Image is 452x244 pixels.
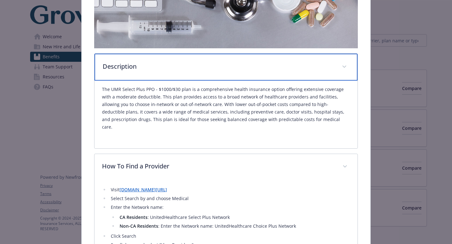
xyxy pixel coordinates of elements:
strong: Non-CA Residents [120,223,158,229]
li: : Enter the Network name: UnitedHealthcare Choice Plus Network [118,222,350,230]
div: How To Find a Provider [94,154,358,180]
a: [DOMAIN_NAME][URL] [120,187,167,193]
li: Select Search by and choose Medical [109,195,350,202]
p: Description [103,62,334,71]
li: : UnitedHealthcare Select Plus Network [118,214,350,221]
li: Click Search [109,232,350,240]
li: Visit [109,186,350,194]
strong: CA Residents [120,214,148,220]
li: Enter the Network name: [109,204,350,230]
div: Description [94,54,358,81]
p: The UMR Select Plus PPO - $1000/$30 plan is a comprehensive health insurance option offering exte... [102,86,350,131]
p: How To Find a Provider [102,162,335,171]
div: Description [94,81,358,148]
